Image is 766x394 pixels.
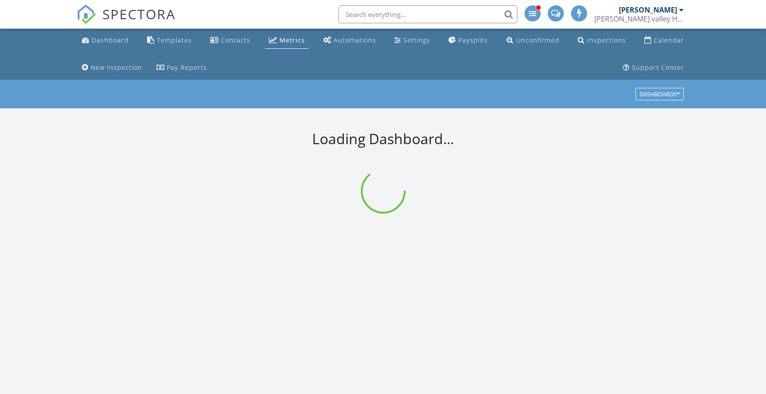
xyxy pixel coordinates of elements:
div: Paysplits [458,36,488,44]
a: Contacts [207,32,254,49]
a: Dashboard [78,32,132,49]
div: Contacts [221,36,250,44]
div: [PERSON_NAME] [619,5,677,14]
div: Unconfirmed [516,36,559,44]
a: Support Center [619,60,688,76]
div: Inspections [587,36,626,44]
div: Dashboards [639,91,680,98]
a: Paysplits [445,32,491,49]
a: Pay Reports [153,60,211,76]
div: Support Center [632,63,684,72]
a: SPECTORA [76,12,176,31]
img: The Best Home Inspection Software - Spectora [76,4,96,24]
div: New Inspection [91,63,142,72]
a: Calendar [641,32,688,49]
div: Pay Reports [167,63,207,72]
div: Settings [403,36,430,44]
a: Automations (Advanced) [320,32,380,49]
div: Dashboard [92,36,129,44]
a: New Inspection [78,60,146,76]
div: Automations [334,36,376,44]
div: Hudson valley Home Inspections LLC. [594,14,684,23]
div: Templates [157,36,192,44]
div: Metrics [279,36,305,44]
a: Unconfirmed [503,32,563,49]
a: Inspections [574,32,630,49]
a: Templates [144,32,195,49]
div: Calendar [654,36,684,44]
button: Dashboards [635,88,684,101]
input: Search everything... [339,5,517,23]
span: SPECTORA [102,4,176,23]
a: Settings [391,32,434,49]
a: Metrics [265,32,309,49]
